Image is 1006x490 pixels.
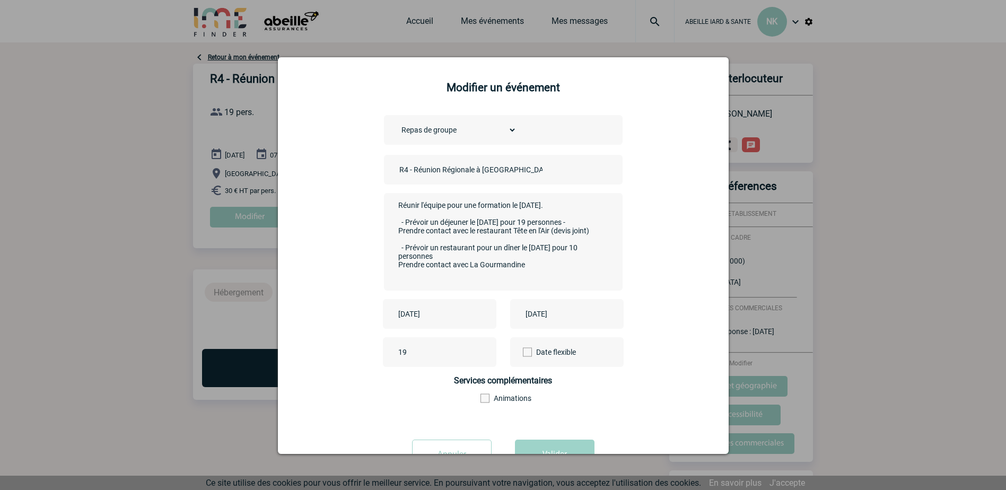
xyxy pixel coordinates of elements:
label: Animations [480,394,538,402]
h2: Modifier un événement [291,81,715,94]
input: Date de fin [523,307,596,321]
textarea: Réunir l'équipe pour une formation le [DATE]. - Prévoir un déjeuner le [DATE] pour 19 personnes -... [396,198,605,283]
label: Date flexible [523,337,559,367]
input: Nom de l'événement [397,163,545,177]
h4: Services complémentaires [384,375,623,386]
input: Annuler [412,440,492,469]
button: Valider [515,440,594,469]
input: Date de début [396,307,469,321]
input: Nombre de participants [396,345,495,359]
